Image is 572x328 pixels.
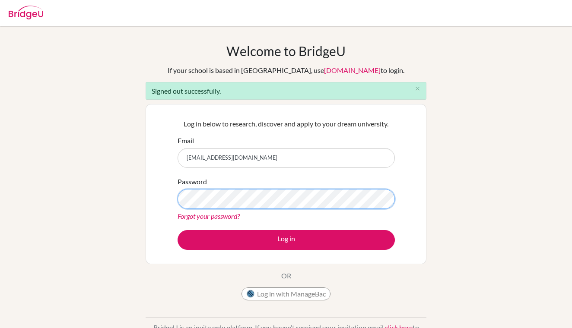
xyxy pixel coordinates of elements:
div: Signed out successfully. [146,82,426,100]
p: Log in below to research, discover and apply to your dream university. [178,119,395,129]
i: close [414,85,421,92]
img: Bridge-U [9,6,43,19]
button: Log in [178,230,395,250]
p: OR [281,271,291,281]
button: Close [409,82,426,95]
h1: Welcome to BridgeU [226,43,346,59]
div: If your school is based in [GEOGRAPHIC_DATA], use to login. [168,65,404,76]
label: Email [178,136,194,146]
a: Forgot your password? [178,212,240,220]
label: Password [178,177,207,187]
button: Log in with ManageBac [242,287,330,300]
a: [DOMAIN_NAME] [324,66,381,74]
